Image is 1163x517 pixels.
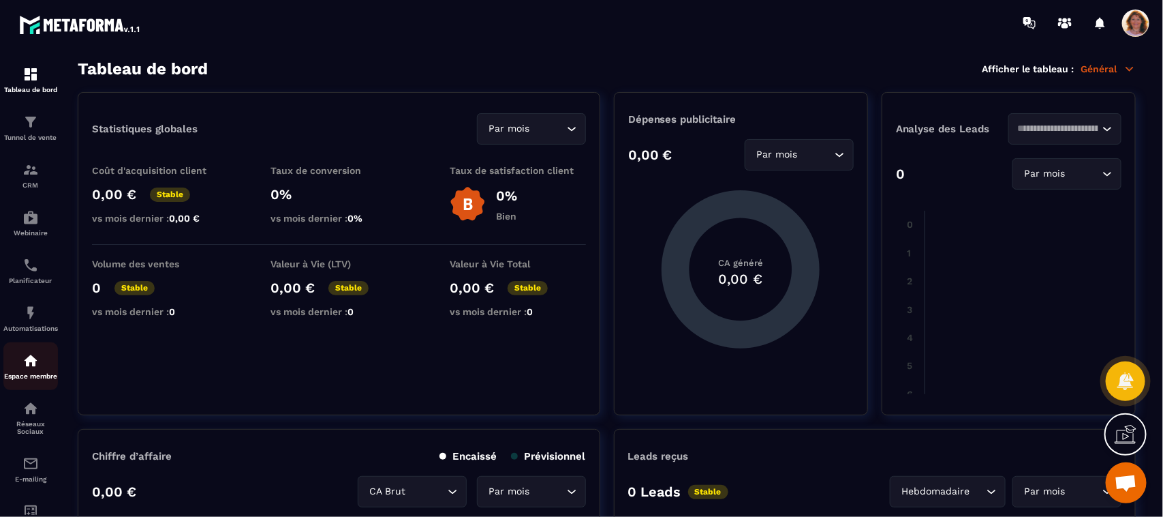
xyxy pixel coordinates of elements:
p: Taux de satisfaction client [450,165,586,176]
p: Bien [496,211,517,222]
div: Search for option [1012,158,1121,190]
tspan: 4 [907,332,913,343]
p: Automatisations [3,325,58,332]
p: Valeur à Vie (LTV) [270,258,407,269]
tspan: 2 [907,276,912,286]
div: Search for option [477,113,586,145]
a: automationsautomationsEspace membre [3,342,58,390]
div: Search for option [1012,476,1121,507]
input: Search for option [409,484,444,499]
h3: Tableau de bord [78,59,208,78]
p: 0,00 € [450,280,494,296]
span: 0,00 € [169,213,200,224]
p: vs mois dernier : [92,213,228,224]
p: vs mois dernier : [270,306,407,317]
div: Search for option [477,476,586,507]
p: 0% [270,186,407,203]
a: formationformationTunnel de vente [3,104,58,151]
img: b-badge-o.b3b20ee6.svg [450,186,486,222]
tspan: 1 [907,248,911,258]
p: E-mailing [3,475,58,483]
p: Tunnel de vente [3,134,58,141]
p: Leads reçus [628,450,689,462]
p: Analyse des Leads [896,123,1009,135]
span: Par mois [1021,166,1068,181]
span: Hebdomadaire [899,484,973,499]
div: Search for option [358,476,467,507]
img: automations [22,305,39,321]
p: Valeur à Vie Total [450,258,586,269]
span: 0 [169,306,175,317]
p: Afficher le tableau : [982,63,1074,74]
span: 0 [527,306,533,317]
span: 0% [347,213,362,224]
tspan: 6 [907,389,913,400]
p: Espace membre [3,372,58,380]
input: Search for option [533,121,563,136]
a: social-networksocial-networkRéseaux Sociaux [3,390,58,445]
p: Taux de conversion [270,165,407,176]
img: scheduler [22,257,39,274]
p: vs mois dernier : [92,306,228,317]
img: logo [19,12,142,37]
p: 0% [496,188,517,204]
a: automationsautomationsAutomatisations [3,295,58,342]
tspan: 0 [907,220,913,231]
p: Dépenses publicitaire [628,113,854,125]
input: Search for option [1017,121,1099,136]
a: schedulerschedulerPlanificateur [3,247,58,295]
p: vs mois dernier : [270,213,407,224]
p: Stable [508,281,548,295]
p: 0 [92,280,101,296]
p: Stable [150,188,190,202]
div: Search for option [1008,113,1121,145]
p: Statistiques globales [92,123,198,135]
a: Ouvrir le chat [1106,462,1147,503]
p: 0,00 € [92,484,136,500]
p: Tableau de bord [3,86,58,93]
input: Search for option [1068,166,1099,181]
img: formation [22,162,39,178]
img: social-network [22,400,39,417]
p: 0,00 € [628,147,672,163]
img: formation [22,66,39,83]
img: email [22,456,39,472]
a: formationformationTableau de bord [3,56,58,104]
span: Par mois [754,147,801,162]
span: 0 [347,306,354,317]
p: 0,00 € [92,186,136,203]
p: Coût d'acquisition client [92,165,228,176]
p: Stable [114,281,155,295]
img: automations [22,209,39,226]
p: Stable [328,281,369,295]
p: vs mois dernier : [450,306,586,317]
tspan: 3 [907,304,912,315]
p: Encaissé [439,450,497,462]
a: automationsautomationsWebinaire [3,199,58,247]
input: Search for option [533,484,563,499]
img: formation [22,114,39,130]
span: Par mois [486,121,533,136]
p: 0 Leads [628,484,681,500]
p: Volume des ventes [92,258,228,269]
p: Planificateur [3,277,58,284]
p: Chiffre d’affaire [92,450,172,462]
div: Search for option [745,139,854,171]
p: 0,00 € [270,280,315,296]
input: Search for option [801,147,831,162]
p: 0 [896,166,905,182]
img: automations [22,353,39,369]
span: CA Brut [367,484,409,499]
p: Général [1081,63,1136,75]
input: Search for option [973,484,983,499]
a: emailemailE-mailing [3,445,58,493]
span: Par mois [486,484,533,499]
p: Webinaire [3,229,58,237]
a: formationformationCRM [3,151,58,199]
p: Stable [688,485,728,499]
div: Search for option [890,476,1006,507]
input: Search for option [1068,484,1099,499]
p: CRM [3,181,58,189]
span: Par mois [1021,484,1068,499]
p: Prévisionnel [511,450,586,462]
